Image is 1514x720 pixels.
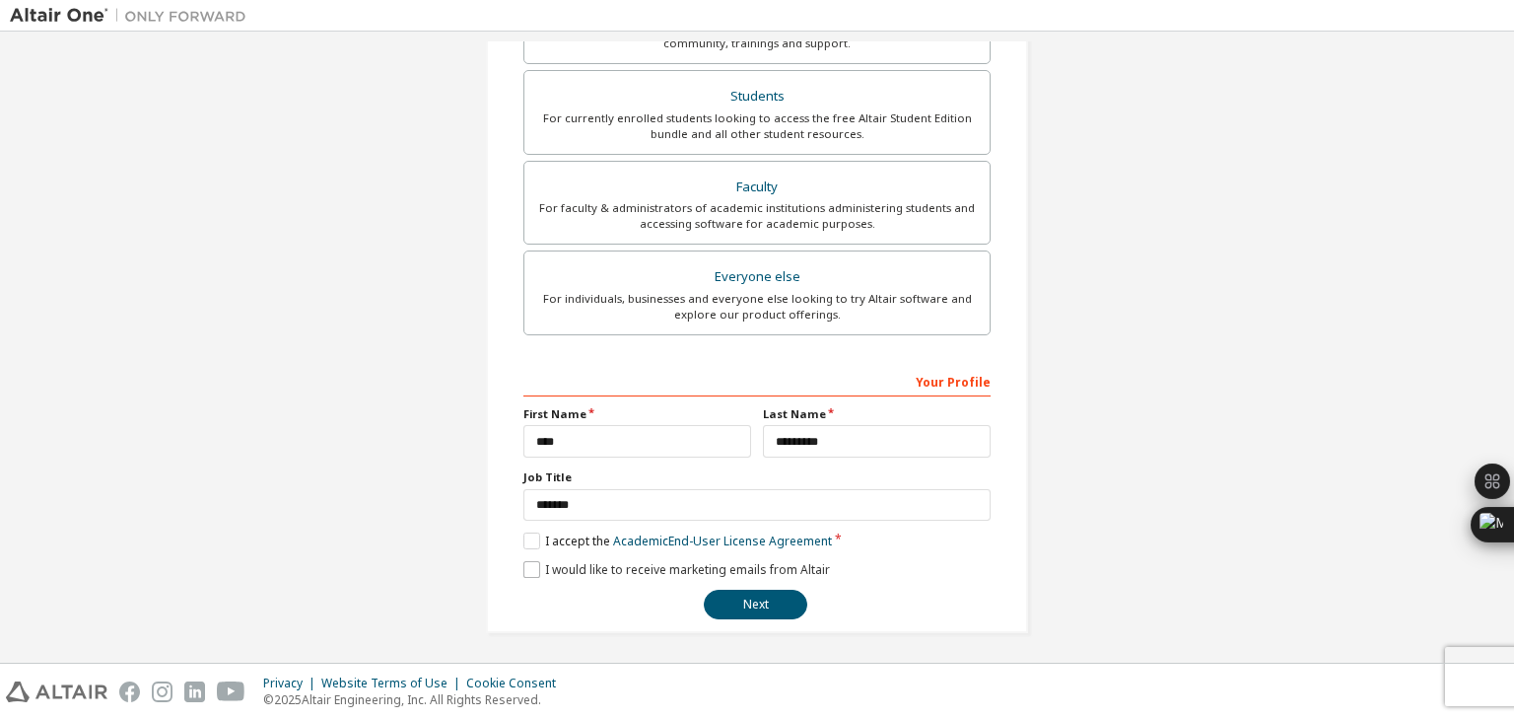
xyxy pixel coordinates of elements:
button: Next [704,590,807,619]
img: facebook.svg [119,682,140,702]
label: Last Name [763,406,991,422]
div: Everyone else [536,263,978,291]
div: For individuals, businesses and everyone else looking to try Altair software and explore our prod... [536,291,978,323]
div: Students [536,83,978,110]
label: I accept the [523,533,832,549]
div: For currently enrolled students looking to access the free Altair Student Edition bundle and all ... [536,110,978,142]
label: Job Title [523,469,991,485]
a: Academic End-User License Agreement [613,533,832,549]
div: Your Profile [523,365,991,396]
div: For faculty & administrators of academic institutions administering students and accessing softwa... [536,200,978,232]
img: youtube.svg [217,682,245,702]
img: linkedin.svg [184,682,205,702]
img: Altair One [10,6,256,26]
img: instagram.svg [152,682,172,702]
p: © 2025 Altair Engineering, Inc. All Rights Reserved. [263,691,568,708]
div: Cookie Consent [466,676,568,691]
label: First Name [523,406,751,422]
div: Website Terms of Use [321,676,466,691]
div: Faculty [536,174,978,201]
img: altair_logo.svg [6,682,107,702]
div: Privacy [263,676,321,691]
label: I would like to receive marketing emails from Altair [523,561,830,578]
